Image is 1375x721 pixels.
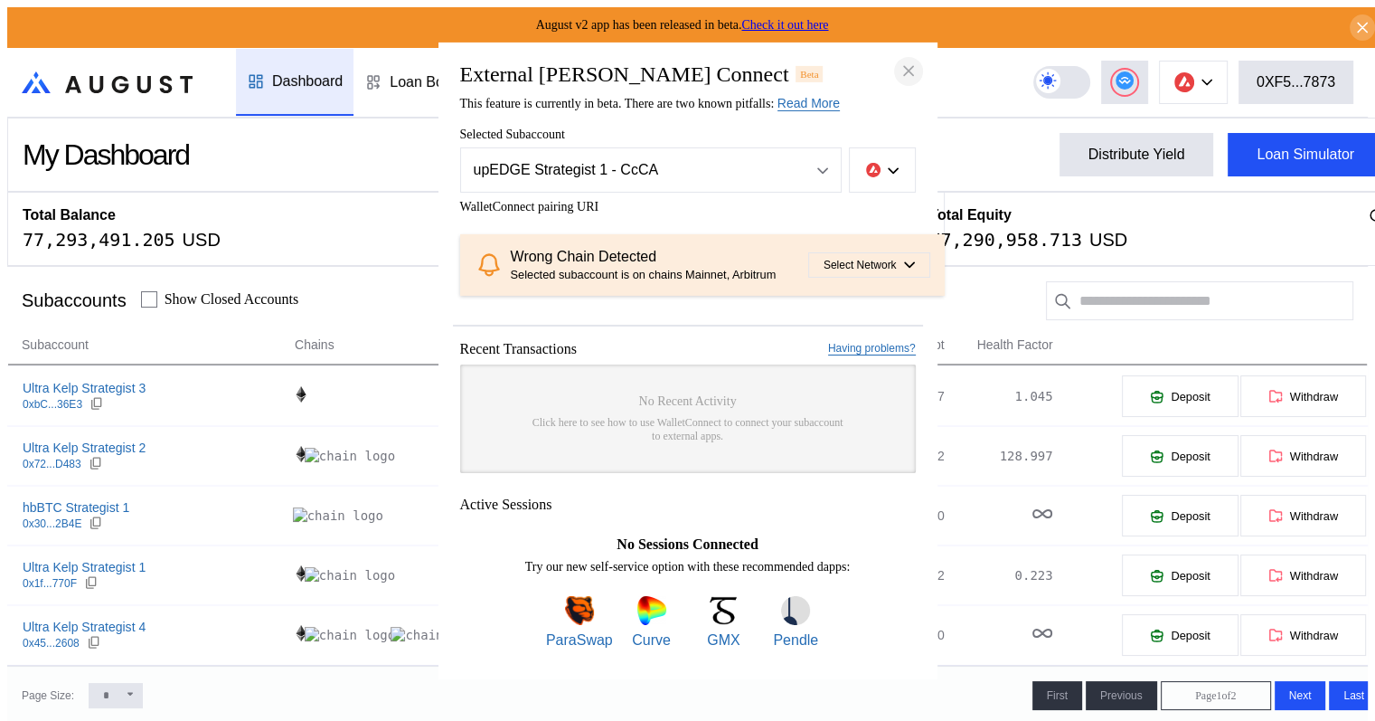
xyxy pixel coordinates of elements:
span: Select Network [824,259,897,271]
span: Deposit [1171,569,1210,583]
div: 0x1f...770F [23,577,77,590]
div: 0xbC...36E3 [23,398,82,411]
a: Check it out here [741,18,828,32]
div: 0x30...2B4E [23,517,81,530]
td: 0.223 [946,545,1054,605]
span: Withdraw [1290,450,1338,463]
td: 1.045 [946,366,1054,426]
span: Selected Subaccount [460,127,916,141]
div: Beta [796,66,823,82]
div: USD [183,229,221,251]
button: close modal [894,56,923,85]
img: GMX [709,596,738,625]
div: Ultra Kelp Strategist 2 [23,440,146,456]
a: Having problems? [828,342,916,356]
span: Active Sessions [460,497,552,513]
img: chain logo [305,627,395,643]
a: CurveCurve [618,596,685,649]
img: chain logo [866,162,881,176]
span: This feature is currently in beta. There are two known pitfalls: [460,96,840,109]
img: chain logo [391,627,481,643]
div: Ultra Kelp Strategist 1 [23,559,146,575]
span: Deposit [1171,629,1210,642]
div: Ultra Kelp Strategist 4 [23,619,146,635]
span: August v2 app has been released in beta. [536,18,829,32]
span: Deposit [1171,390,1210,403]
img: Pendle [781,596,810,625]
span: Deposit [1171,450,1210,463]
span: ParaSwap [546,632,613,649]
h2: External [PERSON_NAME] Connect [460,62,789,86]
div: USD [1089,229,1127,251]
span: Page 1 of 2 [1195,689,1236,703]
span: Withdraw [1290,569,1338,583]
button: Open menu [460,147,842,192]
span: Chains [295,336,334,355]
a: ParaSwapParaSwap [546,596,613,649]
div: Wrong Chain Detected [511,248,808,264]
img: ParaSwap [565,596,594,625]
div: 77,290,958.713 [929,229,1082,251]
div: 77,293,491.205 [23,229,175,251]
div: Loan Simulator [1257,147,1354,163]
img: Curve [637,596,666,625]
span: GMX [707,632,739,649]
button: Select Network [808,252,930,278]
h2: Total Equity [929,207,1011,223]
a: GMXGMX [690,596,757,649]
div: My Dashboard [23,138,189,172]
span: Withdraw [1290,509,1338,523]
span: Pendle [773,632,818,649]
img: chain logo [293,386,309,403]
span: WalletConnect pairing URI [460,199,916,213]
label: Show Closed Accounts [165,291,298,308]
span: Withdraw [1290,390,1338,403]
div: Loan Book [390,74,459,90]
h2: Total Balance [23,207,116,223]
span: Click here to see how to use WalletConnect to connect your subaccount to external apps. [532,416,843,443]
td: 128.997 [946,426,1054,486]
div: hbBTC Strategist 1 [23,499,129,516]
span: Last [1343,689,1364,702]
div: 0x45...2608 [23,637,80,650]
span: Debt [918,336,945,355]
img: chain logo [293,565,309,582]
img: chain logo [1174,72,1194,92]
span: Try our new self-service option with these recommended dapps: [525,560,851,574]
span: Next [1289,689,1312,702]
div: Page Size: [22,689,74,702]
span: Curve [632,632,671,649]
span: Subaccount [22,336,89,355]
img: chain logo [293,446,309,462]
a: No Recent ActivityClick here to see how to use WalletConnect to connect your subaccount to extern... [460,365,916,473]
span: No Recent Activity [638,394,736,409]
button: chain logo [849,147,916,192]
div: Dashboard [272,73,343,90]
div: Subaccounts [22,290,127,311]
span: Health Factor [977,336,1053,355]
div: upEDGE Strategist 1 - CcCA [474,161,789,177]
div: 0XF5...7873 [1257,74,1335,90]
div: Distribute Yield [1088,147,1185,163]
div: Ultra Kelp Strategist 3 [23,380,146,396]
a: Read More [777,95,840,110]
img: chain logo [305,448,395,464]
span: Previous [1100,689,1143,702]
span: First [1047,689,1068,702]
span: No Sessions Connected [617,536,758,553]
span: Deposit [1171,509,1210,523]
img: chain logo [305,567,395,583]
div: 0x72...D483 [23,458,81,470]
span: Withdraw [1290,629,1338,642]
img: chain logo [293,625,309,641]
a: PendlePendle [762,596,829,649]
div: Selected subaccount is on chains Mainnet, Arbitrum [511,268,808,281]
span: Recent Transactions [460,341,577,357]
img: chain logo [293,508,383,524]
